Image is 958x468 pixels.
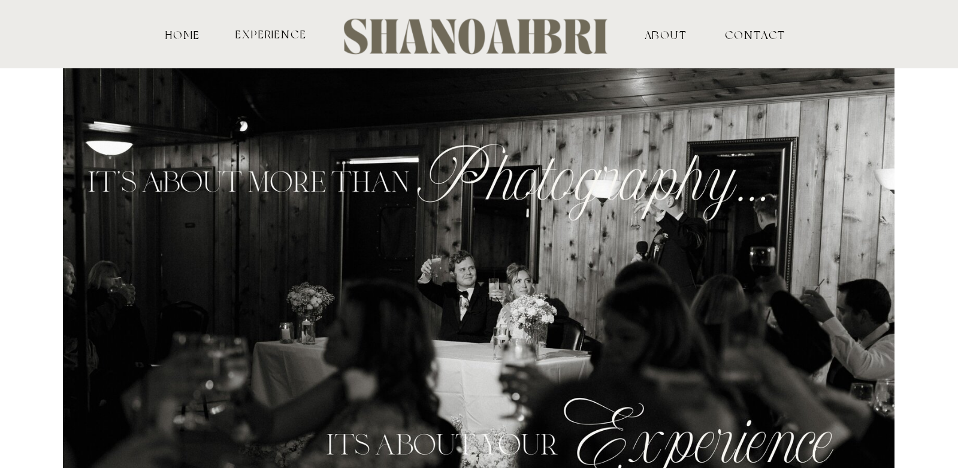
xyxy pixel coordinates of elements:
a: experience [234,28,309,40]
a: contact [725,29,766,40]
a: ABOUT [607,29,725,40]
a: HOME [164,29,203,40]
